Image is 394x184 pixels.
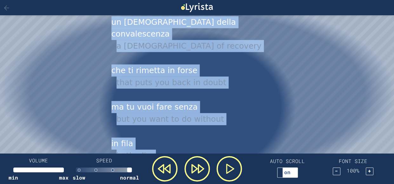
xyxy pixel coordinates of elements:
[117,40,283,52] div: a [DEMOGRAPHIC_DATA] of recovery
[120,174,139,181] span: normal
[79,157,130,164] h4: SPEED
[106,12,289,58] div: un [DEMOGRAPHIC_DATA] della convalescenza
[9,174,18,181] span: min
[106,60,289,94] div: che ti rimetta in forse
[13,157,64,164] h4: VOLUME
[342,167,364,174] span: 100 %
[117,150,283,162] div: in the line
[277,168,297,176] div: on
[333,167,340,175] button: −
[335,167,338,174] span: −
[368,167,371,174] span: +
[270,157,305,165] h4: AUTO SCROLL
[106,97,289,131] div: ma tu vuoi fare senza
[59,174,69,181] span: max
[117,113,283,125] div: but you want to do without
[73,174,85,181] span: slow
[366,167,373,175] button: +
[117,77,283,89] div: that puts you back in doubt
[339,157,367,165] h4: FONT SIZE
[106,133,289,167] div: in fila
